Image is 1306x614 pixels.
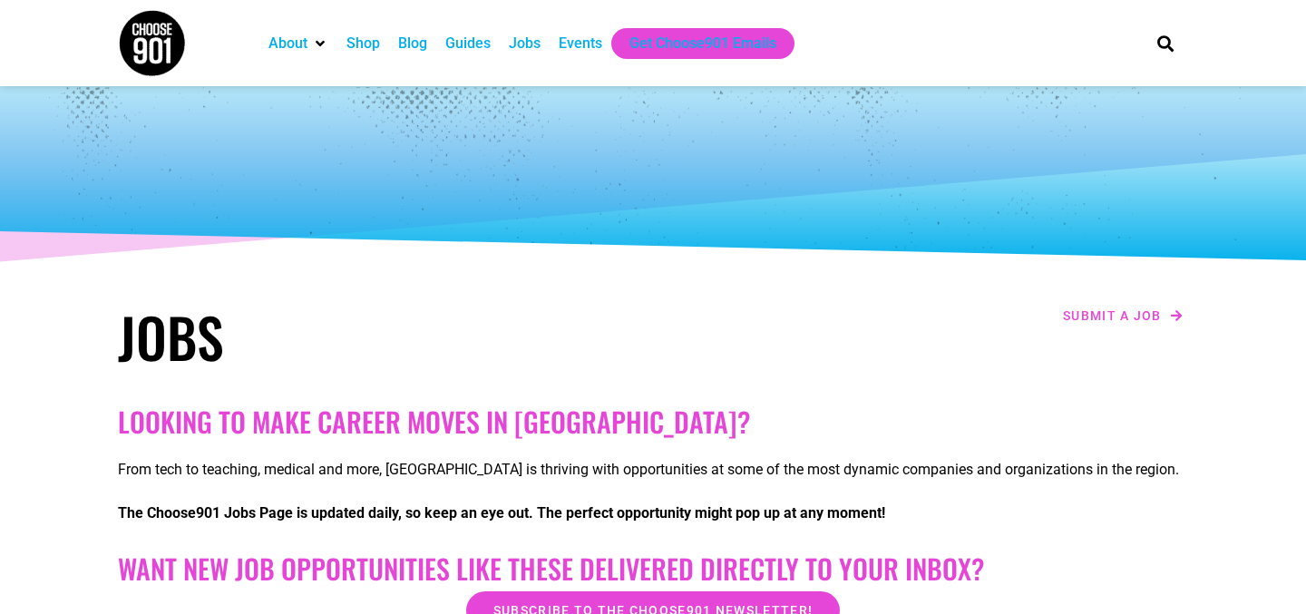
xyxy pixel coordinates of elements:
a: About [268,33,307,54]
h2: Looking to make career moves in [GEOGRAPHIC_DATA]? [118,405,1188,438]
div: Search [1151,28,1181,58]
a: Shop [346,33,380,54]
div: About [259,28,337,59]
a: Get Choose901 Emails [629,33,776,54]
p: From tech to teaching, medical and more, [GEOGRAPHIC_DATA] is thriving with opportunities at some... [118,459,1188,481]
nav: Main nav [259,28,1126,59]
a: Guides [445,33,491,54]
span: Submit a job [1063,309,1162,322]
a: Blog [398,33,427,54]
a: Jobs [509,33,541,54]
strong: The Choose901 Jobs Page is updated daily, so keep an eye out. The perfect opportunity might pop u... [118,504,885,521]
h2: Want New Job Opportunities like these Delivered Directly to your Inbox? [118,552,1188,585]
h1: Jobs [118,304,644,369]
a: Events [559,33,602,54]
a: Submit a job [1057,304,1188,327]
